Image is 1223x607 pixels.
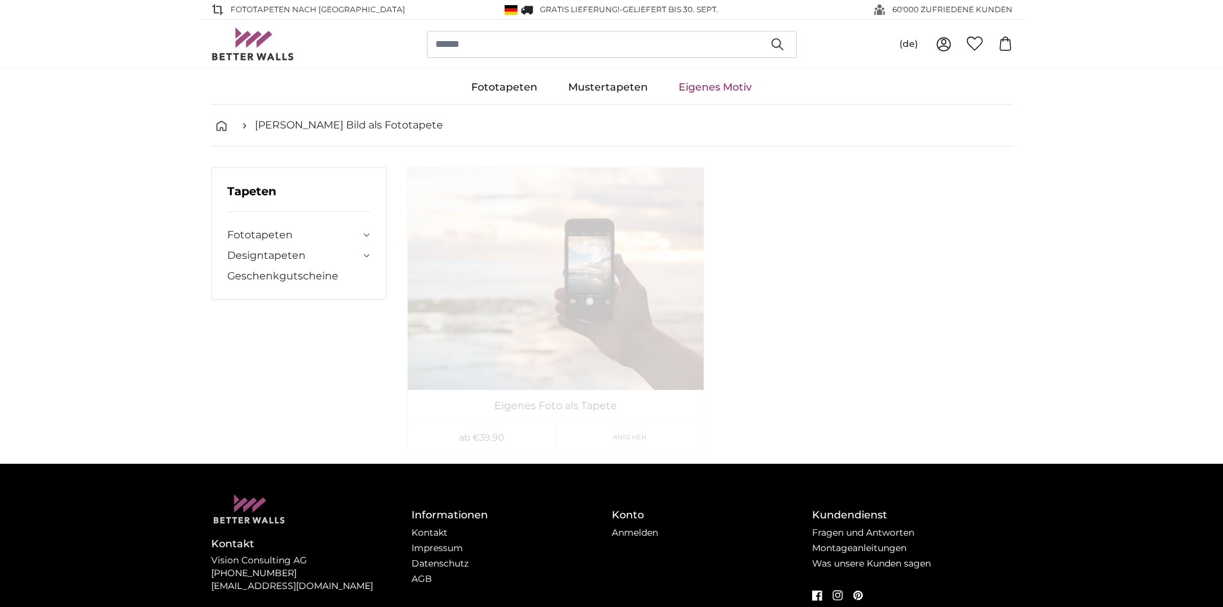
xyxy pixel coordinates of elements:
[227,227,361,243] a: Fototapeten
[211,554,412,593] p: Vision Consulting AG [PHONE_NUMBER] [EMAIL_ADDRESS][DOMAIN_NAME]
[623,4,718,14] span: Geliefert bis 30. Sept.
[227,268,371,284] a: Geschenkgutscheine
[412,573,432,585] a: AGB
[812,542,906,554] a: Montageanleitungen
[505,5,517,15] img: Deutschland
[556,422,704,453] a: Ansehen
[412,507,612,523] h4: Informationen
[620,4,718,14] span: -
[613,432,647,442] span: Ansehen
[889,33,928,56] button: (de)
[612,507,812,523] h4: Konto
[211,105,1012,146] nav: breadcrumbs
[255,118,443,133] a: [PERSON_NAME] Bild als Fototapete
[456,71,553,104] a: Fototapeten
[812,527,914,538] a: Fragen und Antworten
[227,183,371,212] h3: Tapeten
[812,558,931,569] a: Was unsere Kunden sagen
[412,527,447,538] a: Kontakt
[459,432,504,443] span: ab €39,90
[540,4,620,14] span: GRATIS Lieferung!
[663,71,767,104] a: Eigenes Motiv
[211,536,412,552] h4: Kontakt
[412,542,463,554] a: Impressum
[227,248,361,263] a: Designtapeten
[227,227,371,243] summary: Fototapeten
[227,248,371,263] summary: Designtapeten
[211,28,295,60] img: Betterwalls
[892,4,1012,15] span: 60'000 ZUFRIEDENE KUNDEN
[612,527,658,538] a: Anmelden
[812,507,1012,523] h4: Kundendienst
[412,558,469,569] a: Datenschutz
[410,398,701,414] a: Eigenes Foto als Tapete
[553,71,663,104] a: Mustertapeten
[230,4,405,15] span: Fototapeten nach [GEOGRAPHIC_DATA]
